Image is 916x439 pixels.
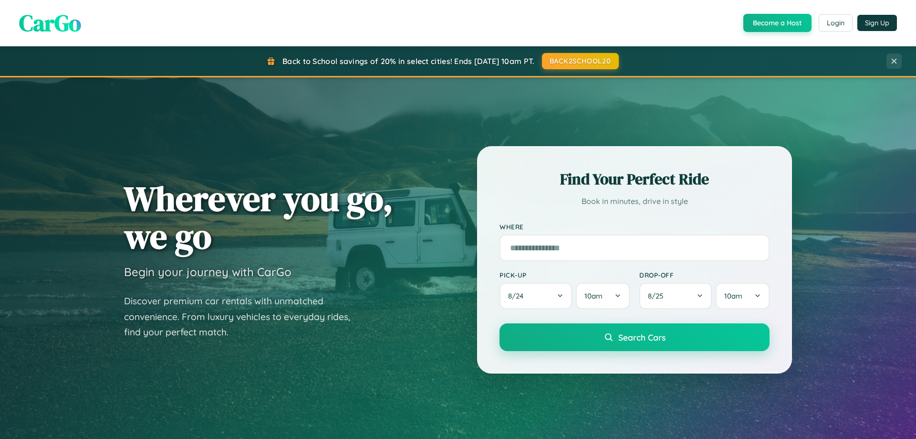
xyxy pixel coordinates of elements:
span: CarGo [19,7,81,39]
h1: Wherever you go, we go [124,180,393,255]
p: Discover premium car rentals with unmatched convenience. From luxury vehicles to everyday rides, ... [124,293,363,340]
button: Sign Up [857,15,897,31]
button: 10am [576,283,630,309]
button: 10am [716,283,770,309]
span: 8 / 24 [508,291,528,300]
p: Book in minutes, drive in style [500,194,770,208]
button: 8/24 [500,283,572,309]
button: Search Cars [500,323,770,351]
button: Login [819,14,853,32]
button: 8/25 [639,283,712,309]
span: Back to School savings of 20% in select cities! Ends [DATE] 10am PT. [282,56,534,66]
label: Pick-up [500,271,630,279]
label: Where [500,223,770,231]
h2: Find Your Perfect Ride [500,169,770,190]
span: 10am [584,291,603,300]
button: Become a Host [743,14,812,32]
span: 8 / 25 [648,291,668,300]
span: Search Cars [618,332,666,343]
button: BACK2SCHOOL20 [542,53,619,69]
h3: Begin your journey with CarGo [124,265,291,279]
label: Drop-off [639,271,770,279]
span: 10am [724,291,742,300]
